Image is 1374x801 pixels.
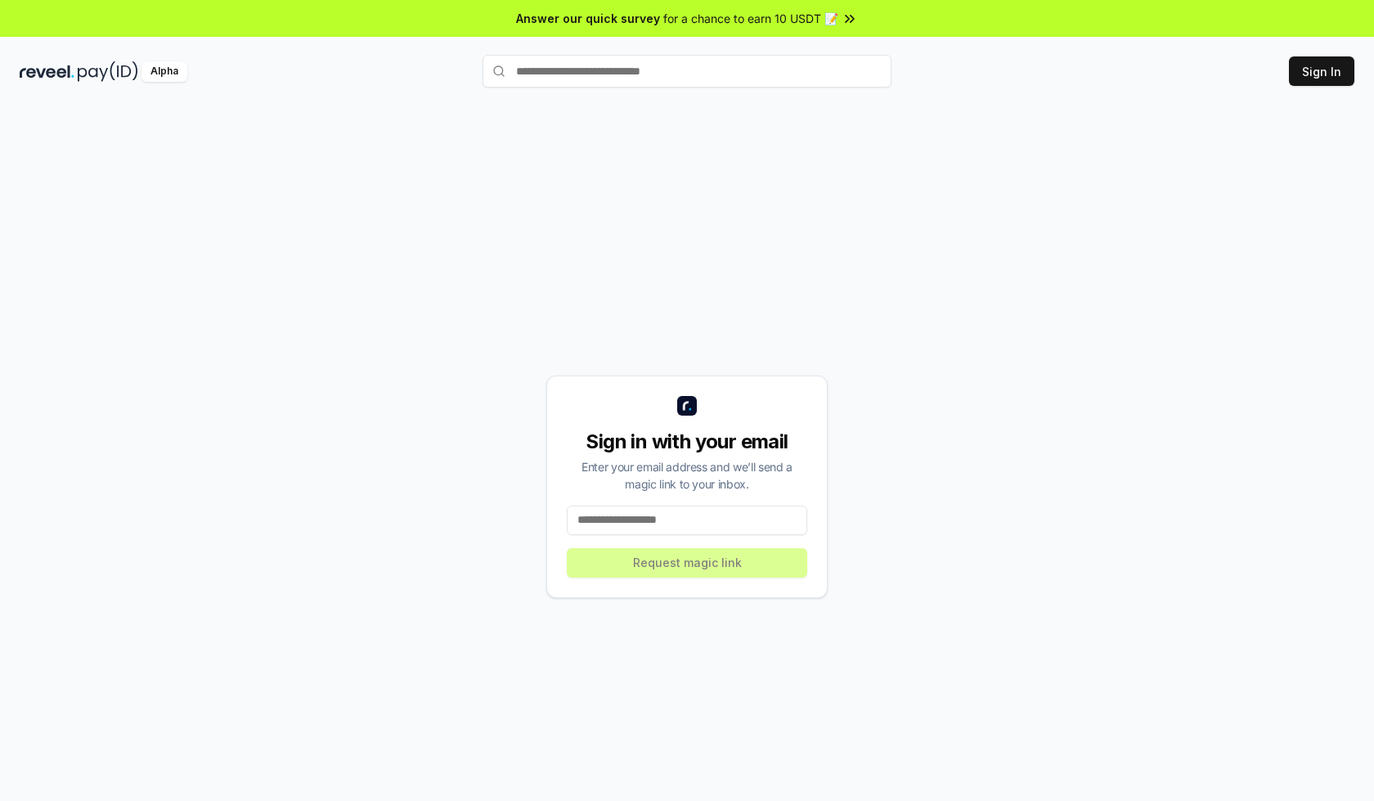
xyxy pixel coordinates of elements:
[141,61,187,82] div: Alpha
[567,429,807,455] div: Sign in with your email
[1289,56,1354,86] button: Sign In
[663,10,838,27] span: for a chance to earn 10 USDT 📝
[516,10,660,27] span: Answer our quick survey
[78,61,138,82] img: pay_id
[567,458,807,493] div: Enter your email address and we’ll send a magic link to your inbox.
[677,396,697,416] img: logo_small
[20,61,74,82] img: reveel_dark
